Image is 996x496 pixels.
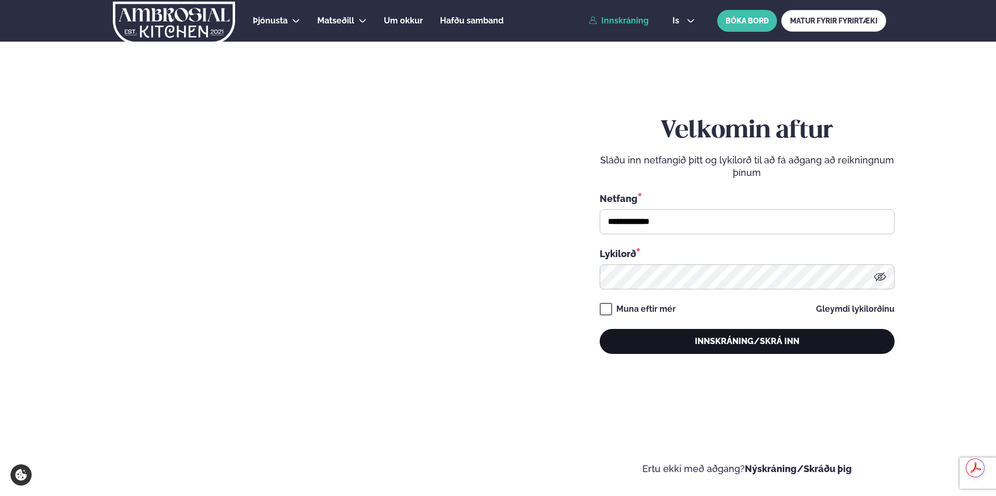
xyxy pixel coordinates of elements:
[112,2,236,44] img: logo
[317,15,354,27] a: Matseðill
[253,16,288,26] span: Þjónusta
[253,15,288,27] a: Þjónusta
[781,10,886,32] a: MATUR FYRIR FYRIRTÆKI
[600,154,895,179] p: Sláðu inn netfangið þitt og lykilorð til að fá aðgang að reikningnum þínum
[600,329,895,354] button: Innskráning/Skrá inn
[10,464,32,486] a: Cookie settings
[664,17,703,25] button: is
[440,15,503,27] a: Hafðu samband
[31,409,247,434] p: Ef eitthvað sameinar fólk, þá er [PERSON_NAME] matarferðalag.
[816,305,895,313] a: Gleymdi lykilorðinu
[745,463,852,474] a: Nýskráning/Skráðu þig
[600,117,895,146] h2: Velkomin aftur
[384,16,423,26] span: Um okkur
[717,10,777,32] button: BÓKA BORÐ
[672,17,682,25] span: is
[384,15,423,27] a: Um okkur
[600,247,895,260] div: Lykilorð
[529,463,965,475] p: Ertu ekki með aðgang?
[589,16,649,26] a: Innskráning
[317,16,354,26] span: Matseðill
[440,16,503,26] span: Hafðu samband
[31,309,247,396] h2: Velkomin á Ambrosial kitchen!
[600,192,895,205] div: Netfang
